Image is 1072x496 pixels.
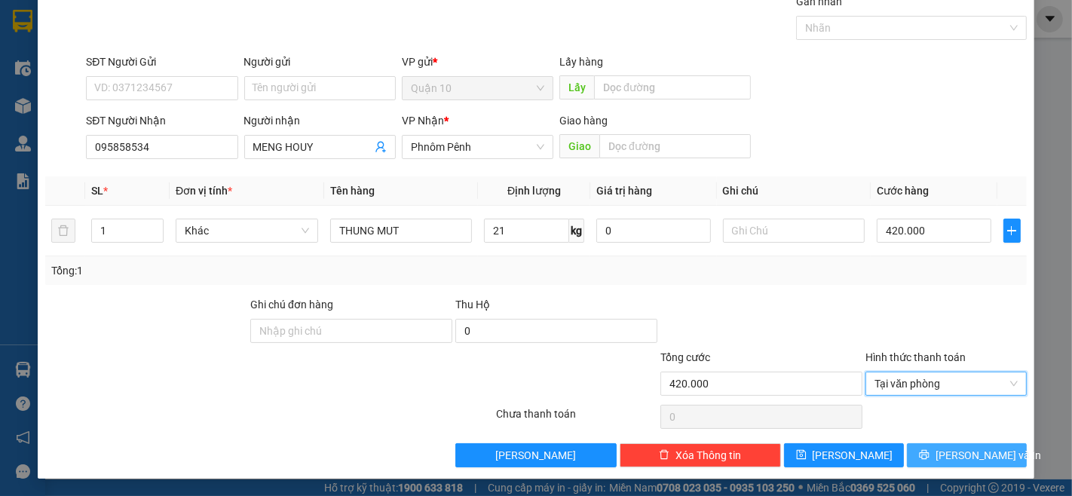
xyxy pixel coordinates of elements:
span: [PERSON_NAME] [813,447,893,464]
input: Dọc đường [594,75,751,100]
span: plus [1004,225,1021,237]
span: Tên hàng [330,185,375,197]
span: Cước hàng [877,185,929,197]
span: Tổng cước [660,351,710,363]
span: delete [659,449,669,461]
button: plus [1003,219,1021,243]
input: 0 [596,219,710,243]
button: printer[PERSON_NAME] và In [907,443,1027,467]
li: [PERSON_NAME] [8,8,219,36]
span: SL [91,185,103,197]
th: Ghi chú [717,176,871,206]
span: Quận 10 [411,77,544,100]
span: Phnôm Pênh [411,136,544,158]
button: save[PERSON_NAME] [784,443,904,467]
span: Xóa Thông tin [675,447,741,464]
span: user-add [375,141,387,153]
div: Chưa thanh toán [495,406,660,432]
button: deleteXóa Thông tin [620,443,781,467]
div: Người nhận [244,112,396,129]
b: [STREET_ADDRESS] [8,100,102,112]
label: Hình thức thanh toán [865,351,966,363]
span: Giao [559,134,599,158]
span: printer [919,449,930,461]
label: Ghi chú đơn hàng [250,299,333,311]
span: Thu Hộ [455,299,490,311]
span: Tại văn phòng [874,372,1018,395]
span: VP Nhận [402,115,444,127]
div: VP gửi [402,54,553,70]
span: kg [569,219,584,243]
span: save [796,449,807,461]
button: [PERSON_NAME] [455,443,617,467]
span: environment [104,84,115,94]
li: VP Phnôm Pênh [104,64,201,81]
span: Giá trị hàng [596,185,652,197]
span: [PERSON_NAME] [496,447,577,464]
span: [PERSON_NAME] và In [936,447,1041,464]
span: Định lượng [507,185,561,197]
div: SĐT Người Nhận [86,112,237,129]
input: Ghi chú đơn hàng [250,319,452,343]
span: Đơn vị tính [176,185,232,197]
div: Người gửi [244,54,396,70]
li: VP Quận 10 [8,64,104,81]
span: Giao hàng [559,115,608,127]
span: Lấy hàng [559,56,603,68]
div: SĐT Người Gửi [86,54,237,70]
input: Ghi Chú [723,219,865,243]
div: Tổng: 1 [51,262,415,279]
span: Khác [185,219,309,242]
span: Lấy [559,75,594,100]
input: VD: Bàn, Ghế [330,219,473,243]
button: delete [51,219,75,243]
input: Dọc đường [599,134,751,158]
span: environment [8,84,18,94]
b: [STREET_ADDRESS] [104,100,198,112]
